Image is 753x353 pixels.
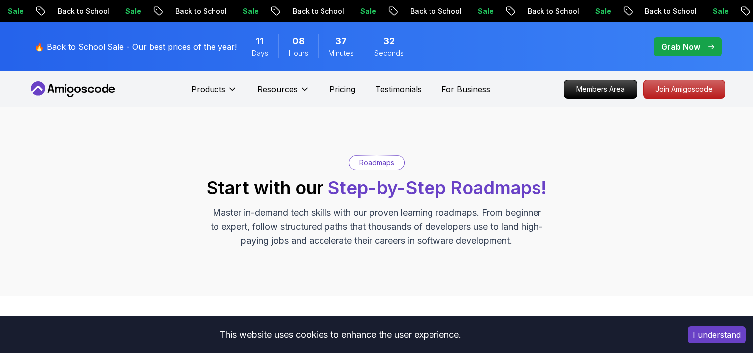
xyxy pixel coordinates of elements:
[586,6,618,16] p: Sale
[643,80,725,99] a: Join Amigoscode
[564,80,637,98] p: Members Area
[256,34,264,48] span: 11 Days
[252,48,268,58] span: Days
[207,178,547,198] h2: Start with our
[48,6,116,16] p: Back to School
[191,83,237,103] button: Products
[383,34,395,48] span: 32 Seconds
[688,326,746,343] button: Accept cookies
[703,6,735,16] p: Sale
[359,158,394,168] p: Roadmaps
[210,206,544,248] p: Master in-demand tech skills with our proven learning roadmaps. From beginner to expert, follow s...
[283,6,351,16] p: Back to School
[636,6,703,16] p: Back to School
[191,83,225,95] p: Products
[401,6,468,16] p: Back to School
[468,6,500,16] p: Sale
[644,80,725,98] p: Join Amigoscode
[328,48,354,58] span: Minutes
[375,83,422,95] a: Testimonials
[34,41,237,53] p: 🔥 Back to School Sale - Our best prices of the year!
[166,6,233,16] p: Back to School
[257,83,298,95] p: Resources
[7,324,673,346] div: This website uses cookies to enhance the user experience.
[233,6,265,16] p: Sale
[328,177,547,199] span: Step-by-Step Roadmaps!
[661,41,700,53] p: Grab Now
[329,83,355,95] a: Pricing
[518,6,586,16] p: Back to School
[374,48,404,58] span: Seconds
[116,6,148,16] p: Sale
[292,34,305,48] span: 8 Hours
[289,48,308,58] span: Hours
[441,83,490,95] a: For Business
[564,80,637,99] a: Members Area
[335,34,347,48] span: 37 Minutes
[257,83,310,103] button: Resources
[351,6,383,16] p: Sale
